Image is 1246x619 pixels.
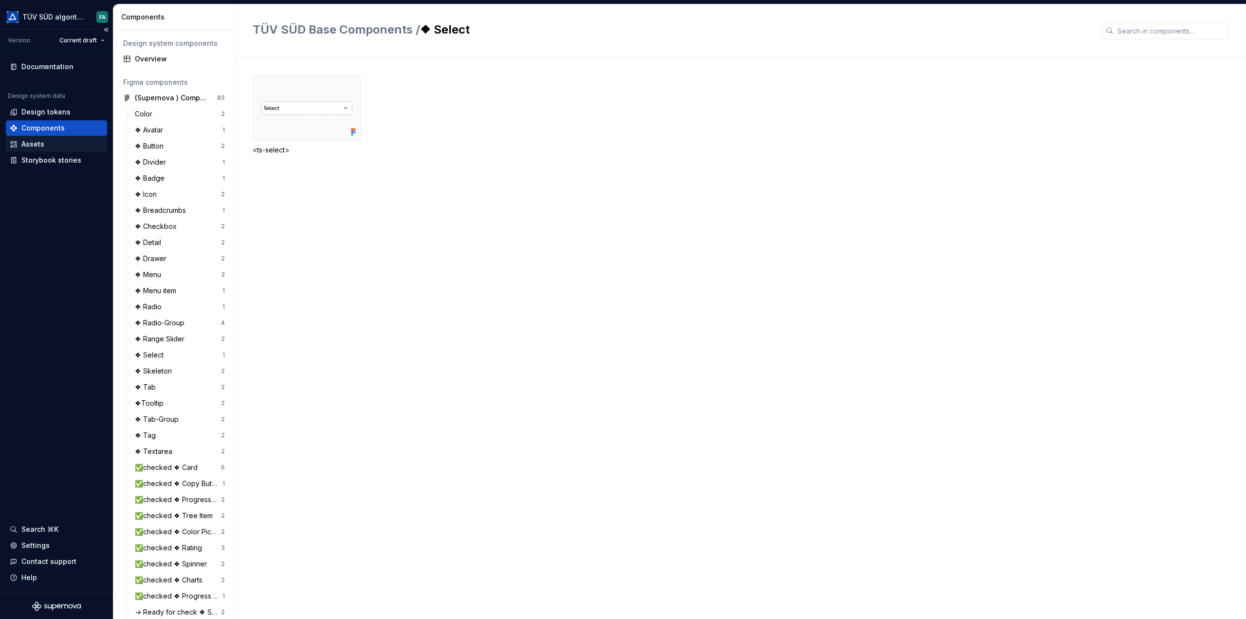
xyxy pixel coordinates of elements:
div: ✅checked ❖ Progress Ring [135,591,222,601]
a: ✅checked ❖ Progress Bar2 [131,492,229,507]
a: (Supernova ) Component annotations85 [119,90,229,106]
div: 1 [222,480,225,488]
div: 2 [221,255,225,263]
a: ❖ Skeleton2 [131,363,229,379]
div: 2 [221,512,225,520]
div: <ts-select> [253,75,361,155]
div: Storybook stories [21,155,81,165]
div: 2 [221,335,225,343]
a: ❖ Menu3 [131,267,229,282]
div: ❖ Select [135,350,167,360]
div: ❖ Badge [135,173,168,183]
div: Components [21,123,65,133]
a: ❖ Badge1 [131,170,229,186]
div: Search ⌘K [21,525,58,534]
span: Current draft [59,37,97,44]
input: Search in components... [1114,22,1228,39]
img: b580ff83-5aa9-44e3-bf1e-f2d94e587a2d.png [7,11,18,23]
a: Design tokens [6,104,107,120]
div: ✅checked ❖ Spinner [135,559,211,569]
div: ❖ Checkbox [135,222,181,231]
div: 3 [221,271,225,279]
div: ❖ Avatar [135,125,167,135]
a: ✅checked ❖ Rating3 [131,540,229,556]
div: Version [8,37,30,44]
button: Current draft [55,34,109,47]
div: 1 [222,174,225,182]
div: Overview [135,54,225,64]
div: Assets [21,139,44,149]
div: Design system components [123,38,225,48]
a: Documentation [6,59,107,75]
a: Supernova Logo [32,601,81,611]
div: 2 [221,528,225,536]
div: ✅checked ❖ Color Picker [135,527,221,537]
div: 2 [221,223,225,230]
div: 2 [221,496,225,504]
div: 3 [221,544,225,552]
a: ❖ Tab-Group2 [131,412,229,427]
div: ❖ Skeleton [135,366,176,376]
div: ❖ Tab-Group [135,414,183,424]
div: ✅checked ❖ Card [135,463,202,472]
a: ❖ Menu item1 [131,283,229,299]
a: ❖ Button2 [131,138,229,154]
div: <ts-select> [253,145,361,155]
div: (Supernova ) Component annotations [135,93,207,103]
div: ❖ Textarea [135,447,176,456]
div: 2 [221,448,225,455]
div: Design tokens [21,107,71,117]
a: ✅checked ❖ Spinner2 [131,556,229,572]
div: 2 [221,383,225,391]
div: 1 [222,287,225,295]
a: ❖ Checkbox2 [131,219,229,234]
a: ❖ Tab2 [131,379,229,395]
button: Search ⌘K [6,522,107,537]
div: Settings [21,541,50,550]
a: ❖ Select1 [131,347,229,363]
div: 2 [221,399,225,407]
div: Help [21,573,37,582]
a: ❖ Radio1 [131,299,229,315]
div: Components [121,12,231,22]
div: ❖ Menu item [135,286,180,296]
div: 2 [221,110,225,118]
div: ✅checked ❖ Tree Item [135,511,217,521]
a: Storybook stories [6,152,107,168]
a: ❖ Avatar1 [131,122,229,138]
div: ✅checked ❖ Copy Button [135,479,222,488]
div: 1 [222,351,225,359]
div: 2 [221,576,225,584]
div: 2 [221,142,225,150]
div: 2 [221,415,225,423]
div: ✅checked ❖ Rating [135,543,206,553]
h2: ❖ Select [253,22,1090,38]
div: 6 [221,464,225,471]
div: TÜV SÜD algorithm [22,12,85,22]
button: Help [6,570,107,585]
div: ❖ Tag [135,431,160,440]
div: ❖ Radio-Group [135,318,188,328]
div: ✅checked ❖ Progress Bar [135,495,221,505]
div: ❖ Icon [135,189,161,199]
div: 1 [222,592,225,600]
div: Design system data [8,92,65,100]
div: 2 [221,560,225,568]
div: 2 [221,431,225,439]
div: -> Ready for check ❖ Switch [135,607,221,617]
a: ✅checked ❖ Tree Item2 [131,508,229,524]
div: ❖ Menu [135,270,165,280]
div: ❖ Divider [135,157,170,167]
div: 1 [222,303,225,311]
div: FA [99,13,106,21]
a: ❖ Range Slider2 [131,331,229,347]
div: ❖ Detail [135,238,165,247]
div: 1 [222,126,225,134]
div: 4 [221,319,225,327]
div: 2 [221,367,225,375]
a: ❖ Breadcrumbs1 [131,203,229,218]
div: Contact support [21,557,76,566]
a: Components [6,120,107,136]
div: ❖ Breadcrumbs [135,206,190,215]
a: ✅checked ❖ Color Picker2 [131,524,229,540]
